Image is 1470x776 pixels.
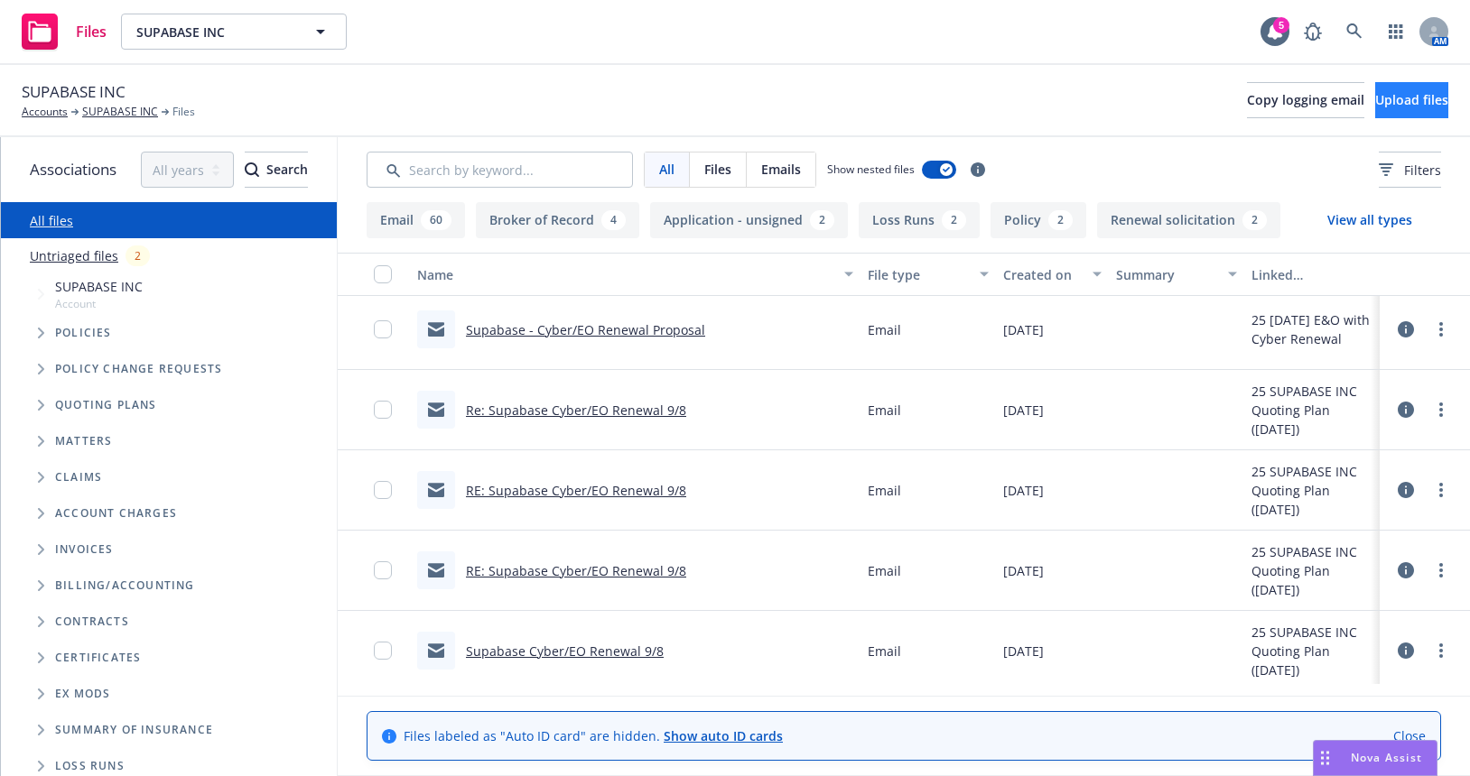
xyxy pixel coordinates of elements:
[55,580,195,591] span: Billing/Accounting
[1430,399,1452,420] a: more
[1116,265,1217,284] div: Summary
[55,400,157,411] span: Quoting plans
[55,364,222,374] span: Policy change requests
[1393,726,1426,745] a: Close
[55,472,102,483] span: Claims
[1404,161,1441,180] span: Filters
[367,152,633,188] input: Search by keyword...
[1313,740,1437,776] button: Nova Assist
[1430,640,1452,661] a: more
[1251,310,1372,348] div: 25 [DATE] E&O with Cyber Renewal
[996,253,1109,296] button: Created on
[55,277,143,296] span: SUPABASE INC
[55,508,177,519] span: Account charges
[827,162,915,177] span: Show nested files
[601,210,626,230] div: 4
[1314,741,1336,775] div: Drag to move
[417,265,833,284] div: Name
[1378,14,1414,50] a: Switch app
[1251,542,1372,599] div: 25 SUPABASE INC Quoting Plan ([DATE])
[861,253,996,296] button: File type
[1430,479,1452,501] a: more
[466,321,705,338] a: Supabase - Cyber/EO Renewal Proposal
[1295,14,1331,50] a: Report a Bug
[942,210,966,230] div: 2
[1003,561,1044,580] span: [DATE]
[55,652,141,663] span: Certificates
[704,160,731,179] span: Files
[1251,265,1372,284] div: Linked associations
[421,210,451,230] div: 60
[868,561,901,580] span: Email
[126,245,150,266] div: 2
[1048,210,1073,230] div: 2
[245,152,308,188] button: SearchSearch
[868,265,969,284] div: File type
[1251,462,1372,519] div: 25 SUPABASE INC Quoting Plan ([DATE])
[1430,319,1452,340] a: more
[374,481,392,499] input: Toggle Row Selected
[868,401,901,420] span: Email
[466,402,686,419] a: Re: Supabase Cyber/EO Renewal 9/8
[121,14,347,50] button: SUPABASE INC
[374,561,392,579] input: Toggle Row Selected
[659,160,675,179] span: All
[1109,253,1244,296] button: Summary
[1273,17,1289,33] div: 5
[1336,14,1372,50] a: Search
[466,562,686,579] a: RE: Supabase Cyber/EO Renewal 9/8
[55,328,112,338] span: Policies
[1375,91,1448,108] span: Upload files
[650,202,848,238] button: Application - unsigned
[1379,152,1441,188] button: Filters
[1,273,337,568] div: Tree Example
[55,616,129,627] span: Contracts
[55,436,112,447] span: Matters
[868,481,901,500] span: Email
[1003,265,1082,284] div: Created on
[1251,382,1372,439] div: 25 SUPABASE INC Quoting Plan ([DATE])
[1430,559,1452,581] a: more
[55,725,213,735] span: Summary of insurance
[1375,82,1448,118] button: Upload files
[55,688,110,699] span: Ex Mods
[1242,210,1267,230] div: 2
[991,202,1086,238] button: Policy
[868,642,901,661] span: Email
[1351,750,1422,765] span: Nova Assist
[859,202,980,238] button: Loss Runs
[55,296,143,311] span: Account
[76,24,107,39] span: Files
[466,642,664,660] a: Supabase Cyber/EO Renewal 9/8
[22,104,68,120] a: Accounts
[868,320,901,339] span: Email
[374,642,392,660] input: Toggle Row Selected
[1003,642,1044,661] span: [DATE]
[22,80,126,104] span: SUPABASE INC
[30,212,73,229] a: All files
[374,401,392,419] input: Toggle Row Selected
[466,482,686,499] a: RE: Supabase Cyber/EO Renewal 9/8
[404,726,783,745] span: Files labeled as "Auto ID card" are hidden.
[245,152,308,187] div: Search
[82,104,158,120] a: SUPABASE INC
[172,104,195,120] span: Files
[476,202,639,238] button: Broker of Record
[410,253,861,296] button: Name
[810,210,834,230] div: 2
[1003,320,1044,339] span: [DATE]
[30,246,118,265] a: Untriaged files
[1247,91,1364,108] span: Copy logging email
[1003,401,1044,420] span: [DATE]
[1251,623,1372,679] div: 25 SUPABASE INC Quoting Plan ([DATE])
[374,320,392,338] input: Toggle Row Selected
[761,160,801,179] span: Emails
[1003,481,1044,500] span: [DATE]
[55,544,114,555] span: Invoices
[30,158,116,181] span: Associations
[245,162,259,177] svg: Search
[1298,202,1441,238] button: View all types
[136,23,293,42] span: SUPABASE INC
[1247,82,1364,118] button: Copy logging email
[55,761,125,771] span: Loss Runs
